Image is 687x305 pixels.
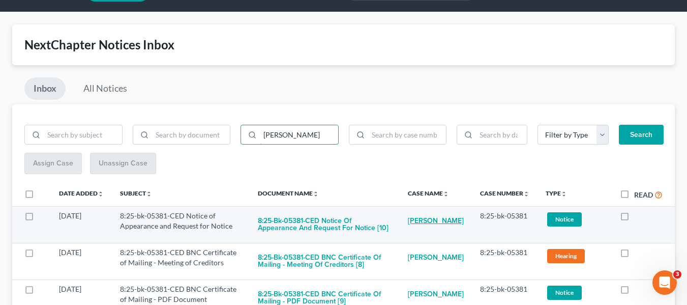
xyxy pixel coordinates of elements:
[146,191,152,197] i: unfold_more
[634,189,653,200] label: Read
[24,77,66,100] a: Inbox
[472,206,537,243] td: 8:25-bk-05381
[472,243,537,280] td: 8:25-bk-05381
[480,189,529,197] a: Case Numberunfold_more
[547,212,582,226] span: Notice
[547,286,582,299] span: Notice
[476,125,527,145] input: Search by date
[260,125,338,145] input: Search by case name
[561,191,567,197] i: unfold_more
[258,247,392,275] button: 8:25-bk-05381-CED BNC Certificate of Mailing - Meeting of Creditors [8]
[652,270,677,295] iframe: Intercom live chat
[547,249,585,263] span: Hearing
[408,284,464,304] a: [PERSON_NAME]
[258,211,392,238] button: 8:25-bk-05381-CED Notice of Appearance and Request for Notice [10]
[258,189,319,197] a: Document Nameunfold_more
[152,125,230,145] input: Search by document name
[408,211,464,231] a: [PERSON_NAME]
[368,125,446,145] input: Search by case number
[51,206,112,243] td: [DATE]
[443,191,449,197] i: unfold_more
[546,211,604,228] a: Notice
[408,189,449,197] a: Case Nameunfold_more
[523,191,529,197] i: unfold_more
[112,243,250,280] td: 8:25-bk-05381-CED BNC Certificate of Mailing - Meeting of Creditors
[619,125,664,145] button: Search
[51,243,112,280] td: [DATE]
[59,189,104,197] a: Date Addedunfold_more
[74,77,136,100] a: All Notices
[673,270,681,279] span: 3
[408,247,464,268] a: [PERSON_NAME]
[546,284,604,301] a: Notice
[313,191,319,197] i: unfold_more
[112,206,250,243] td: 8:25-bk-05381-CED Notice of Appearance and Request for Notice
[44,125,122,145] input: Search by subject
[546,247,604,264] a: Hearing
[24,37,663,53] div: NextChapter Notices Inbox
[120,189,152,197] a: Subjectunfold_more
[98,191,104,197] i: unfold_more
[546,189,567,197] a: Typeunfold_more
